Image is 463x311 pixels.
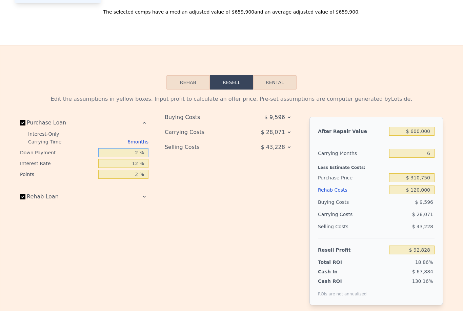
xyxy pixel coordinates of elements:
div: Cash In [318,268,360,275]
div: Buying Costs [165,111,240,123]
label: Rehab Loan [20,191,96,203]
span: $ 43,228 [412,224,433,229]
div: Points [20,169,96,180]
div: Purchase Price [318,172,386,184]
div: Selling Costs [165,141,240,153]
span: $ 9,596 [264,111,285,123]
div: Total ROI [318,259,360,266]
span: $ 43,228 [261,141,285,153]
span: $ 28,071 [412,212,433,217]
div: Less Estimate Costs: [318,159,435,172]
span: 130.16% [412,278,433,284]
div: Carrying Costs [318,208,360,220]
span: $ 9,596 [415,199,433,205]
span: $ 28,071 [261,126,285,138]
div: The selected comps have a median adjusted value of $659,900 and an average adjusted value of $659... [15,3,448,15]
div: Selling Costs [318,220,386,233]
div: Interest-Only [28,132,100,136]
label: Purchase Loan [20,117,96,129]
div: Resell Profit [318,244,386,256]
div: Carrying Months [318,147,386,159]
div: Edit the assumptions in yellow boxes. Input profit to calculate an offer price. Pre-set assumptio... [20,95,443,103]
div: After Repair Value [318,125,386,137]
input: Purchase Loan [20,120,25,125]
div: 6 months [75,136,148,147]
button: Rehab [166,75,210,90]
div: Carrying Costs [165,126,240,138]
div: ROIs are not annualized [318,285,367,297]
button: Resell [210,75,253,90]
button: Rental [253,75,297,90]
span: $ 67,884 [412,269,433,274]
span: 18.86% [415,259,433,265]
div: Carrying Time [28,136,72,147]
input: Rehab Loan [20,194,25,199]
div: Rehab Costs [318,184,386,196]
div: Cash ROI [318,278,367,285]
div: Interest Rate [20,158,96,169]
div: Buying Costs [318,196,386,208]
div: Down Payment [20,147,96,158]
